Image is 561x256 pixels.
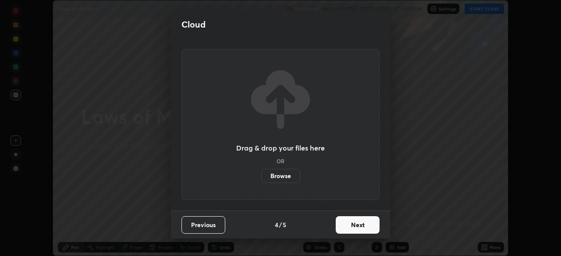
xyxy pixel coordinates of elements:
[279,220,282,229] h4: /
[275,220,278,229] h4: 4
[283,220,286,229] h4: 5
[181,216,225,234] button: Previous
[336,216,380,234] button: Next
[236,144,325,151] h3: Drag & drop your files here
[181,19,206,30] h2: Cloud
[277,158,284,164] h5: OR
